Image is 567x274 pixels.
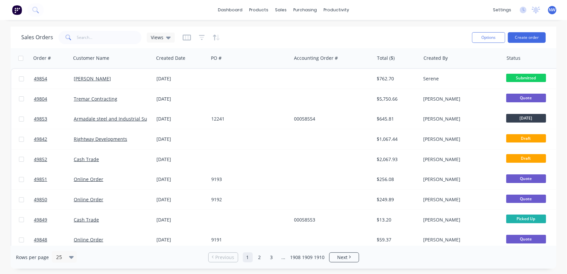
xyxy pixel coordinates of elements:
div: 12241 [211,116,285,122]
a: 49853 [34,109,74,129]
div: $5,750.66 [377,96,416,102]
div: [PERSON_NAME] [423,116,497,122]
span: 49851 [34,176,47,183]
a: 49804 [34,89,74,109]
div: Serene [423,75,497,82]
a: Online Order [74,236,103,243]
div: sales [272,5,290,15]
a: 49849 [34,210,74,230]
h1: Sales Orders [21,34,53,41]
div: [DATE] [156,217,206,223]
a: Page 1910 [315,252,325,262]
span: Picked Up [506,215,546,223]
a: Jump forward [279,252,289,262]
a: Cash Trade [74,156,99,162]
a: 49851 [34,169,74,189]
span: 49853 [34,116,47,122]
span: 49854 [34,75,47,82]
a: 49848 [34,230,74,250]
span: [DATE] [506,114,546,122]
div: 9191 [211,236,285,243]
div: 9193 [211,176,285,183]
div: [DATE] [156,236,206,243]
span: Draft [506,134,546,142]
a: [PERSON_NAME] [74,75,111,82]
a: Cash Trade [74,217,99,223]
div: [PERSON_NAME] [423,156,497,163]
div: $1,067.44 [377,136,416,142]
button: Options [472,32,505,43]
span: Rows per page [16,254,49,261]
div: Customer Name [73,55,109,61]
span: Previous [215,254,234,261]
a: dashboard [215,5,246,15]
div: settings [490,5,515,15]
a: Page 3 [267,252,277,262]
a: Armadale steel and Industrial Supplies [74,116,161,122]
a: 49854 [34,69,74,89]
div: [DATE] [156,196,206,203]
div: [PERSON_NAME] [423,236,497,243]
a: Online Order [74,196,103,203]
ul: Pagination [206,252,362,262]
span: NW [549,7,556,13]
span: 49852 [34,156,47,163]
input: Search... [77,31,142,44]
a: Page 2 [255,252,265,262]
img: Factory [12,5,22,15]
span: Quote [506,94,546,102]
div: 00058553 [294,217,368,223]
div: $13.20 [377,217,416,223]
div: $249.89 [377,196,416,203]
div: Created Date [156,55,185,61]
div: [DATE] [156,75,206,82]
a: Previous page [209,254,238,261]
div: $645.81 [377,116,416,122]
a: Next page [330,254,359,261]
span: 49850 [34,196,47,203]
span: Next [337,254,347,261]
div: Order # [33,55,51,61]
div: $762.70 [377,75,416,82]
div: purchasing [290,5,320,15]
span: Submitted [506,74,546,82]
div: [PERSON_NAME] [423,136,497,142]
a: Tremar Contracting [74,96,117,102]
a: Page 1908 [291,252,301,262]
div: [PERSON_NAME] [423,176,497,183]
a: Rightway Developments [74,136,127,142]
div: productivity [320,5,352,15]
a: Online Order [74,176,103,182]
div: Total ($) [377,55,395,61]
span: Draft [506,154,546,162]
button: Create order [508,32,546,43]
div: Status [507,55,520,61]
div: [DATE] [156,156,206,163]
a: Page 1 is your current page [243,252,253,262]
div: 9192 [211,196,285,203]
div: Created By [424,55,448,61]
div: [PERSON_NAME] [423,96,497,102]
div: [PERSON_NAME] [423,196,497,203]
span: Quote [506,235,546,243]
a: 49842 [34,129,74,149]
div: $2,067.93 [377,156,416,163]
div: $256.08 [377,176,416,183]
div: [PERSON_NAME] [423,217,497,223]
div: $59.37 [377,236,416,243]
span: 49842 [34,136,47,142]
span: Quote [506,174,546,183]
span: 49849 [34,217,47,223]
div: Accounting Order # [294,55,338,61]
div: [DATE] [156,176,206,183]
div: products [246,5,272,15]
div: [DATE] [156,116,206,122]
span: 49804 [34,96,47,102]
a: Page 1909 [303,252,313,262]
div: [DATE] [156,136,206,142]
span: Views [151,34,163,41]
a: 49850 [34,190,74,210]
span: Quote [506,195,546,203]
div: 00058554 [294,116,368,122]
div: PO # [211,55,222,61]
